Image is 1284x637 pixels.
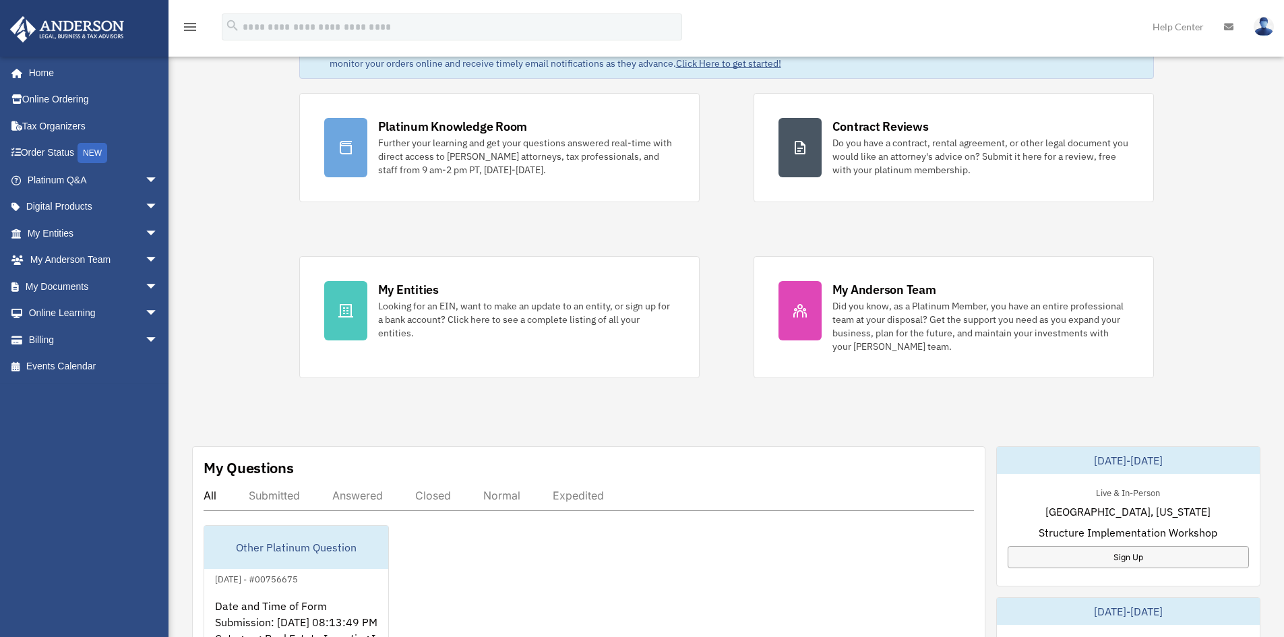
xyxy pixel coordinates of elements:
span: arrow_drop_down [145,220,172,247]
span: arrow_drop_down [145,273,172,301]
div: Closed [415,489,451,502]
div: Platinum Knowledge Room [378,118,528,135]
a: Billingarrow_drop_down [9,326,179,353]
span: [GEOGRAPHIC_DATA], [US_STATE] [1045,504,1211,520]
div: Contract Reviews [832,118,929,135]
a: Events Calendar [9,353,179,380]
a: Online Learningarrow_drop_down [9,300,179,327]
img: Anderson Advisors Platinum Portal [6,16,128,42]
span: Structure Implementation Workshop [1039,524,1217,541]
div: Other Platinum Question [204,526,388,569]
a: My Entitiesarrow_drop_down [9,220,179,247]
img: User Pic [1254,17,1274,36]
a: Online Ordering [9,86,179,113]
a: Platinum Q&Aarrow_drop_down [9,166,179,193]
a: My Entities Looking for an EIN, want to make an update to an entity, or sign up for a bank accoun... [299,256,700,378]
a: Platinum Knowledge Room Further your learning and get your questions answered real-time with dire... [299,93,700,202]
div: NEW [78,143,107,163]
i: menu [182,19,198,35]
a: My Anderson Teamarrow_drop_down [9,247,179,274]
span: arrow_drop_down [145,166,172,194]
a: Tax Organizers [9,113,179,140]
span: arrow_drop_down [145,326,172,354]
a: Contract Reviews Do you have a contract, rental agreement, or other legal document you would like... [754,93,1154,202]
span: arrow_drop_down [145,247,172,274]
div: Further your learning and get your questions answered real-time with direct access to [PERSON_NAM... [378,136,675,177]
div: [DATE] - #00756675 [204,571,309,585]
div: My Entities [378,281,439,298]
div: All [204,489,216,502]
div: My Anderson Team [832,281,936,298]
div: [DATE]-[DATE] [997,447,1260,474]
div: [DATE]-[DATE] [997,598,1260,625]
a: Home [9,59,172,86]
div: Do you have a contract, rental agreement, or other legal document you would like an attorney's ad... [832,136,1129,177]
a: menu [182,24,198,35]
div: Live & In-Person [1085,485,1171,499]
i: search [225,18,240,33]
a: My Documentsarrow_drop_down [9,273,179,300]
div: Expedited [553,489,604,502]
div: Answered [332,489,383,502]
div: Looking for an EIN, want to make an update to an entity, or sign up for a bank account? Click her... [378,299,675,340]
div: Did you know, as a Platinum Member, you have an entire professional team at your disposal? Get th... [832,299,1129,353]
a: Digital Productsarrow_drop_down [9,193,179,220]
div: My Questions [204,458,294,478]
a: Sign Up [1008,546,1249,568]
div: Normal [483,489,520,502]
a: My Anderson Team Did you know, as a Platinum Member, you have an entire professional team at your... [754,256,1154,378]
a: Order StatusNEW [9,140,179,167]
span: arrow_drop_down [145,193,172,221]
a: Click Here to get started! [676,57,781,69]
span: arrow_drop_down [145,300,172,328]
div: Submitted [249,489,300,502]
